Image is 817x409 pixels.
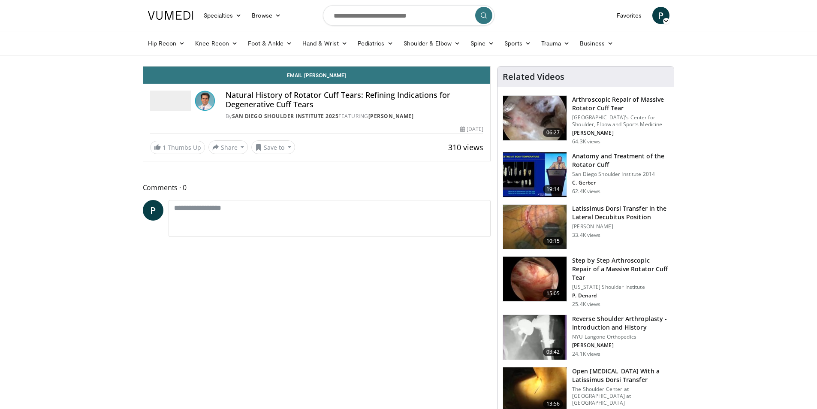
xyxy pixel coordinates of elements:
[190,35,243,52] a: Knee Recon
[503,152,669,197] a: 19:14 Anatomy and Treatment of the Rotator Cuff San Diego Shoulder Institute 2014 C. Gerber 62.4K...
[572,256,669,282] h3: Step by Step Arthroscopic Repair of a Massive Rotator Cuff Tear
[572,179,669,186] p: C. Gerber
[572,333,669,340] p: NYU Langone Orthopedics
[543,185,564,194] span: 19:14
[143,35,190,52] a: Hip Recon
[503,315,567,360] img: zucker_4.png.150x105_q85_crop-smart_upscale.jpg
[536,35,575,52] a: Trauma
[543,289,564,298] span: 15:05
[572,95,669,112] h3: Arthroscopic Repair of Massive Rotator Cuff Tear
[572,232,600,239] p: 33.4K views
[572,292,669,299] p: P. Denard
[572,130,669,136] p: [PERSON_NAME]
[572,284,669,291] p: [US_STATE] Shoulder Institute
[572,138,600,145] p: 64.3K views
[572,386,669,406] p: The Shoulder Center at [GEOGRAPHIC_DATA] at [GEOGRAPHIC_DATA]
[572,188,600,195] p: 62.4K views
[143,67,491,84] a: Email [PERSON_NAME]
[448,142,483,152] span: 310 views
[499,35,536,52] a: Sports
[572,171,669,178] p: San Diego Shoulder Institute 2014
[243,35,297,52] a: Foot & Ankle
[398,35,465,52] a: Shoulder & Elbow
[323,5,494,26] input: Search topics, interventions
[226,112,484,120] div: By FEATURING
[232,112,339,120] a: San Diego Shoulder Institute 2025
[503,95,669,145] a: 06:27 Arthroscopic Repair of Massive Rotator Cuff Tear [GEOGRAPHIC_DATA]'s Center for Shoulder, E...
[503,72,564,82] h4: Related Videos
[148,11,193,20] img: VuMedi Logo
[652,7,669,24] a: P
[143,182,491,193] span: Comments 0
[503,152,567,197] img: 58008271-3059-4eea-87a5-8726eb53a503.150x105_q85_crop-smart_upscale.jpg
[572,204,669,221] h3: Latissimus Dorsi Transfer in the Lateral Decubitus Position
[199,7,247,24] a: Specialties
[572,367,669,384] h3: Open [MEDICAL_DATA] With a Latissimus Dorsi Transfer
[368,112,414,120] a: [PERSON_NAME]
[503,257,567,301] img: 7cd5bdb9-3b5e-40f2-a8f4-702d57719c06.150x105_q85_crop-smart_upscale.jpg
[612,7,647,24] a: Favorites
[503,256,669,308] a: 15:05 Step by Step Arthroscopic Repair of a Massive Rotator Cuff Tear [US_STATE] Shoulder Institu...
[226,91,484,109] h4: Natural History of Rotator Cuff Tears: Refining Indications for Degenerative Cuff Tears
[247,7,286,24] a: Browse
[503,315,669,360] a: 03:42 Reverse Shoulder Arthroplasty - Introduction and History NYU Langone Orthopedics [PERSON_NA...
[353,35,398,52] a: Pediatrics
[465,35,499,52] a: Spine
[543,348,564,356] span: 03:42
[163,143,166,151] span: 1
[572,351,600,357] p: 24.1K views
[460,125,483,133] div: [DATE]
[572,342,669,349] p: [PERSON_NAME]
[572,315,669,332] h3: Reverse Shoulder Arthroplasty - Introduction and History
[543,128,564,137] span: 06:27
[195,91,215,111] img: Avatar
[503,204,669,250] a: 10:15 Latissimus Dorsi Transfer in the Lateral Decubitus Position [PERSON_NAME] 33.4K views
[572,114,669,128] p: [GEOGRAPHIC_DATA]'s Center for Shoulder, Elbow and Sports Medicine
[208,140,248,154] button: Share
[143,200,163,221] a: P
[503,96,567,140] img: 281021_0002_1.png.150x105_q85_crop-smart_upscale.jpg
[572,223,669,230] p: [PERSON_NAME]
[572,301,600,308] p: 25.4K views
[572,152,669,169] h3: Anatomy and Treatment of the Rotator Cuff
[543,400,564,408] span: 13:56
[297,35,353,52] a: Hand & Wrist
[150,91,191,111] img: San Diego Shoulder Institute 2025
[150,141,205,154] a: 1 Thumbs Up
[575,35,618,52] a: Business
[251,140,295,154] button: Save to
[543,237,564,245] span: 10:15
[503,205,567,249] img: 38501_0000_3.png.150x105_q85_crop-smart_upscale.jpg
